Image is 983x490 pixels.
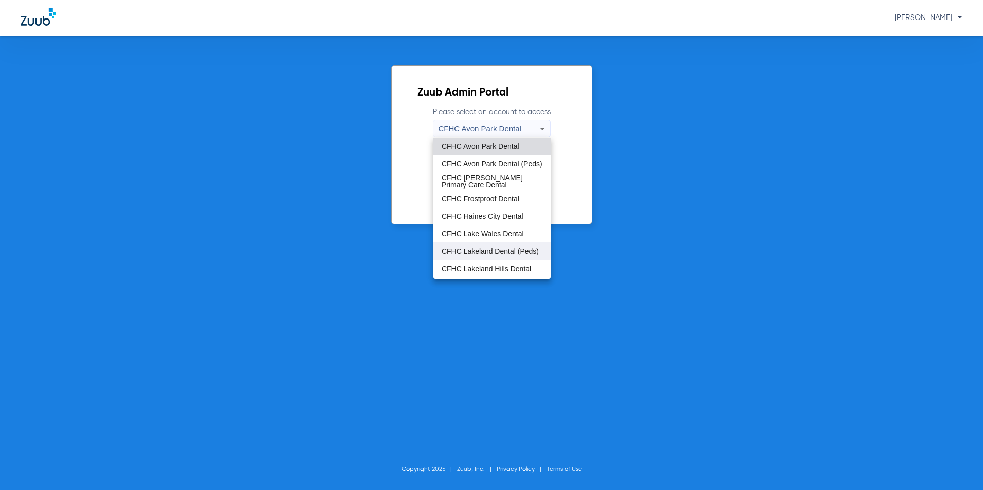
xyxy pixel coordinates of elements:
[442,195,519,202] span: CFHC Frostproof Dental
[442,174,542,189] span: CFHC [PERSON_NAME] Primary Care Dental
[442,143,519,150] span: CFHC Avon Park Dental
[442,248,539,255] span: CFHC Lakeland Dental (Peds)
[442,265,531,272] span: CFHC Lakeland Hills Dental
[442,160,542,167] span: CFHC Avon Park Dental (Peds)
[442,213,523,220] span: CFHC Haines City Dental
[442,230,524,237] span: CFHC Lake Wales Dental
